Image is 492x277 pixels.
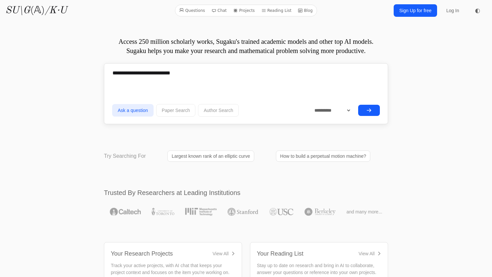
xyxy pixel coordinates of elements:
[5,6,30,15] i: SU\G
[269,208,293,216] img: USC
[471,4,484,17] button: ◐
[212,250,229,257] div: View All
[111,249,173,258] div: Your Research Projects
[212,250,235,257] a: View All
[104,152,146,160] p: Try Searching For
[185,208,216,216] img: MIT
[45,6,67,15] i: /K·U
[198,104,239,117] button: Author Search
[259,6,294,15] a: Reading List
[295,6,315,15] a: Blog
[358,250,381,257] a: View All
[112,104,154,117] button: Ask a question
[156,104,196,117] button: Paper Search
[209,6,229,15] a: Chat
[305,208,335,216] img: UC Berkeley
[475,8,480,14] span: ◐
[358,250,375,257] div: View All
[276,151,371,162] a: How to build a perpetual motion machine?
[346,208,382,215] span: and many more...
[5,5,67,16] a: SU\G(𝔸)/K·U
[104,188,388,197] h2: Trusted By Researchers at Leading Institutions
[257,249,303,258] div: Your Reading List
[394,4,437,17] a: Sign Up for free
[228,208,258,216] img: Stanford
[111,262,235,276] p: Track your active projects, with AI chat that keeps your project context and focuses on the item ...
[257,262,381,276] p: Stay up to date on research and bring in AI to collaborate, answer your questions or reference in...
[231,6,257,15] a: Projects
[167,151,254,162] a: Largest known rank of an elliptic curve
[104,37,388,55] p: Access 250 million scholarly works, Sugaku's trained academic models and other top AI models. Sug...
[110,208,141,216] img: Caltech
[442,5,463,16] a: Log In
[152,208,174,216] img: University of Toronto
[177,6,208,15] a: Questions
